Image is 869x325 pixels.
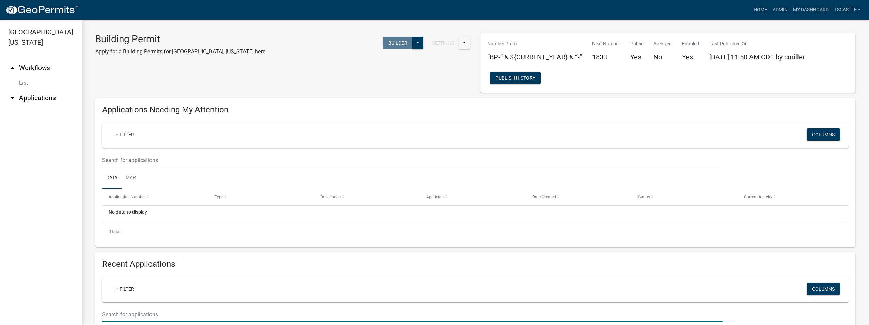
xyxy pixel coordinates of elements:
[592,40,620,47] p: Next Number
[110,128,140,141] a: + Filter
[632,189,738,205] datatable-header-cell: Status
[102,189,208,205] datatable-header-cell: Application Number
[95,48,265,56] p: Apply for a Building Permits for [GEOGRAPHIC_DATA], [US_STATE] here
[751,3,770,16] a: Home
[8,94,16,102] i: arrow_drop_down
[383,37,413,49] button: Builder
[102,153,723,167] input: Search for applications
[653,40,672,47] p: Archived
[807,283,840,295] button: Columns
[122,167,140,189] a: Map
[832,3,864,16] a: tscastle
[653,53,672,61] h5: No
[487,53,582,61] h5: “BP-” & ${CURRENT_YEAR} & “-”
[109,195,146,199] span: Application Number
[487,40,582,47] p: Number Prefix
[709,53,805,61] span: [DATE] 11:50 AM CDT by cmiller
[744,195,772,199] span: Current Activity
[807,128,840,141] button: Columns
[102,223,849,240] div: 0 total
[420,189,526,205] datatable-header-cell: Applicant
[682,40,699,47] p: Enabled
[102,259,849,269] h4: Recent Applications
[630,40,643,47] p: Public
[102,308,723,322] input: Search for applications
[592,53,620,61] h5: 1833
[314,189,420,205] datatable-header-cell: Description
[490,76,541,81] wm-modal-confirm: Workflow Publish History
[709,40,805,47] p: Last Published On
[738,189,843,205] datatable-header-cell: Current Activity
[490,72,541,84] button: Publish History
[526,189,632,205] datatable-header-cell: Date Created
[102,105,849,115] h4: Applications Needing My Attention
[427,37,459,49] button: Settings
[426,195,444,199] span: Applicant
[638,195,650,199] span: Status
[95,33,265,45] h3: Building Permit
[110,283,140,295] a: + Filter
[208,189,314,205] datatable-header-cell: Type
[102,206,849,223] div: No data to display
[630,53,643,61] h5: Yes
[532,195,556,199] span: Date Created
[215,195,223,199] span: Type
[102,167,122,189] a: Data
[682,53,699,61] h5: Yes
[8,64,16,72] i: arrow_drop_up
[320,195,341,199] span: Description
[770,3,790,16] a: Admin
[790,3,832,16] a: My Dashboard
